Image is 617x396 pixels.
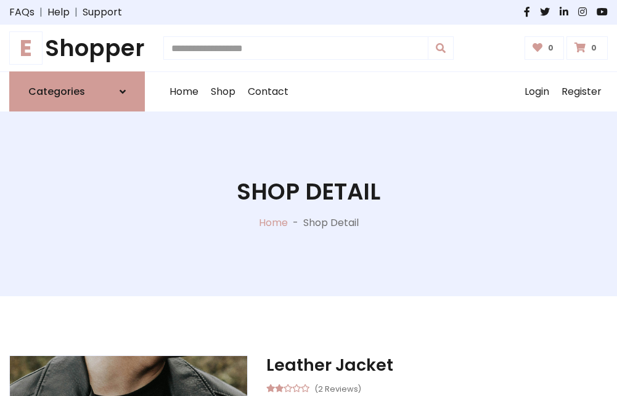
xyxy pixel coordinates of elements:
[9,31,43,65] span: E
[35,5,47,20] span: |
[303,216,359,230] p: Shop Detail
[28,86,85,97] h6: Categories
[555,72,608,111] a: Register
[205,72,242,111] a: Shop
[9,34,145,62] h1: Shopper
[83,5,122,20] a: Support
[525,36,565,60] a: 0
[163,72,205,111] a: Home
[9,71,145,111] a: Categories
[242,72,295,111] a: Contact
[9,34,145,62] a: EShopper
[9,5,35,20] a: FAQs
[259,216,288,230] a: Home
[47,5,70,20] a: Help
[266,355,608,375] h3: Leather Jacket
[545,42,557,54] span: 0
[314,381,361,395] small: (2 Reviews)
[566,36,608,60] a: 0
[70,5,83,20] span: |
[288,216,303,230] p: -
[518,72,555,111] a: Login
[237,178,380,205] h1: Shop Detail
[588,42,600,54] span: 0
